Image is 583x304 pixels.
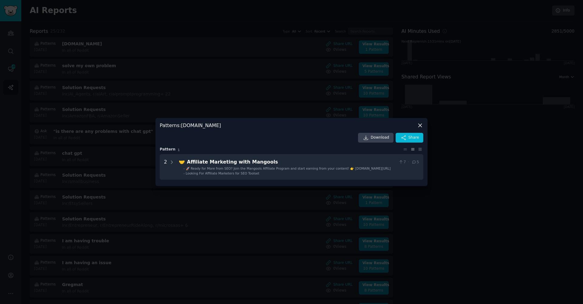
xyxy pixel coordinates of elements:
[411,160,419,165] span: 5
[164,158,167,175] div: 2
[408,135,419,140] span: Share
[371,135,389,140] span: Download
[398,160,406,165] span: 7
[358,133,394,143] a: Download
[396,133,423,143] button: Share
[178,148,180,152] span: 1
[187,158,396,166] div: Affiliate Marketing with Mangools
[183,171,185,175] div: -
[160,122,221,129] h3: Patterns : [DOMAIN_NAME]
[186,167,391,170] span: 🚀 Ready for More from SEO? Join the Mangools Affiliate Program and start earning from your conten...
[186,171,259,175] span: Looking For Affiliate Marketers for SEO Toolset
[160,147,176,152] span: Pattern
[179,159,185,165] span: 🤝
[408,160,409,165] span: ·
[183,166,185,171] div: -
